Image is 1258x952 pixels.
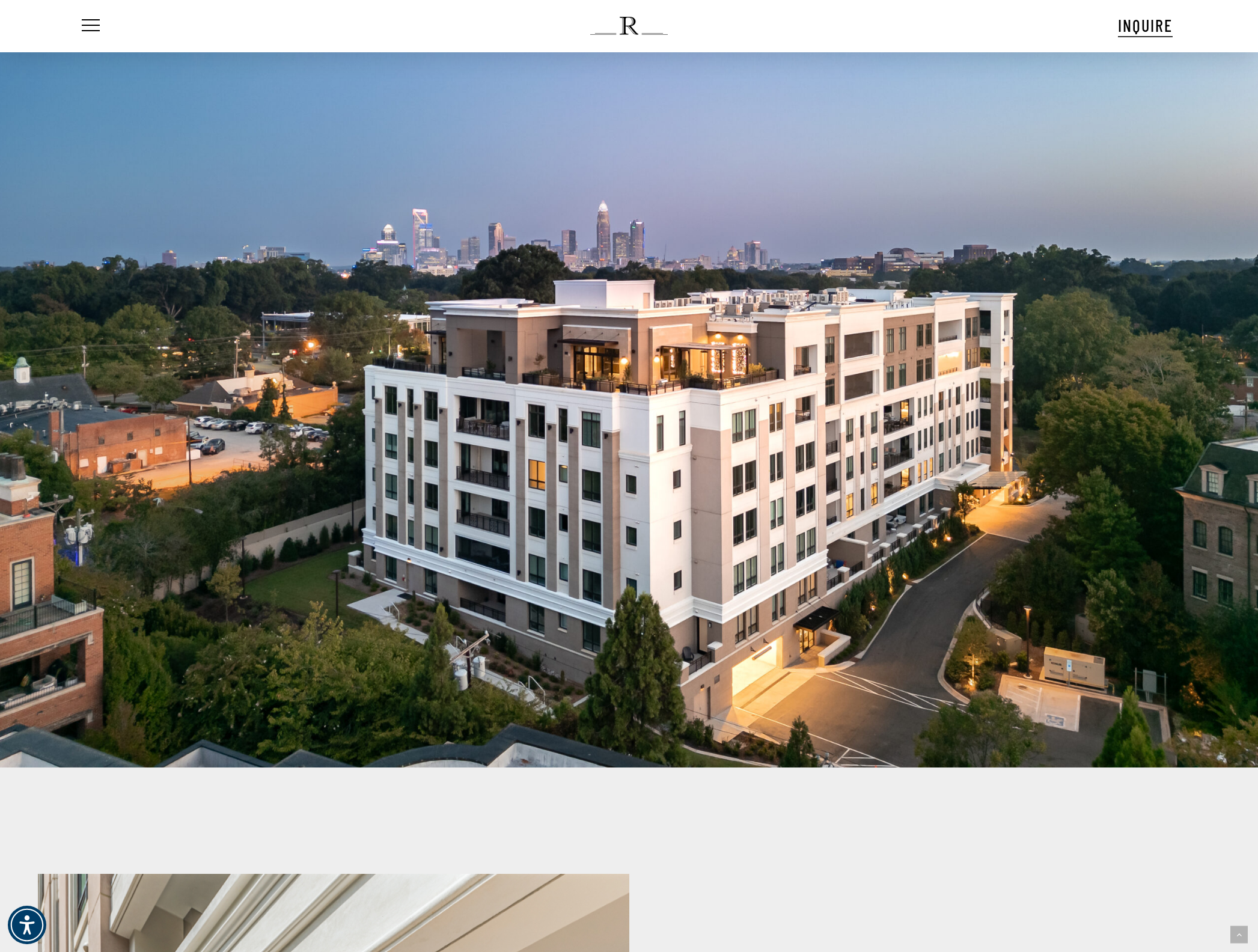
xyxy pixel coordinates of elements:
[8,906,46,944] div: Accessibility Menu
[1118,14,1173,37] a: INQUIRE
[1118,15,1173,35] span: INQUIRE
[79,20,100,32] a: Navigation Menu
[590,17,668,35] img: The Regent
[1230,926,1248,944] a: Back to top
